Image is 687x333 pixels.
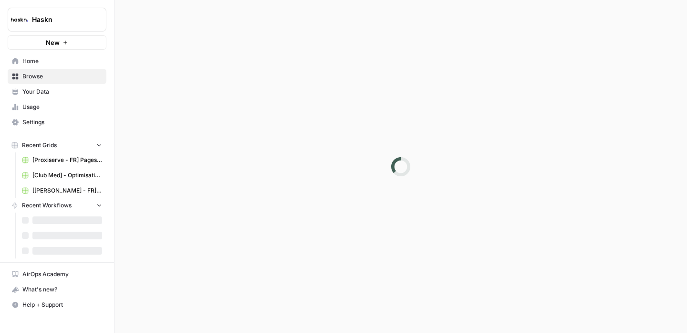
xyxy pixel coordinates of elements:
[8,297,106,312] button: Help + Support
[22,118,102,127] span: Settings
[18,152,106,168] a: [Proxiserve - FR] Pages catégories - 800 mots sans FAQ Grid
[32,15,90,24] span: Haskn
[8,69,106,84] a: Browse
[8,35,106,50] button: New
[8,115,106,130] a: Settings
[22,87,102,96] span: Your Data
[18,183,106,198] a: [[PERSON_NAME] - FR] - page programme - 400 mots Grid
[22,141,57,150] span: Recent Grids
[8,282,106,297] div: What's new?
[8,84,106,99] a: Your Data
[8,198,106,213] button: Recent Workflows
[8,138,106,152] button: Recent Grids
[8,99,106,115] a: Usage
[22,103,102,111] span: Usage
[32,186,102,195] span: [[PERSON_NAME] - FR] - page programme - 400 mots Grid
[22,57,102,65] span: Home
[8,267,106,282] a: AirOps Academy
[22,72,102,81] span: Browse
[8,282,106,297] button: What's new?
[32,171,102,180] span: [Club Med] - Optimisation + FAQ Grid
[8,8,106,32] button: Workspace: Haskn
[32,156,102,164] span: [Proxiserve - FR] Pages catégories - 800 mots sans FAQ Grid
[8,54,106,69] a: Home
[18,168,106,183] a: [Club Med] - Optimisation + FAQ Grid
[22,201,72,210] span: Recent Workflows
[22,270,102,279] span: AirOps Academy
[46,38,60,47] span: New
[22,301,102,309] span: Help + Support
[11,11,28,28] img: Haskn Logo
